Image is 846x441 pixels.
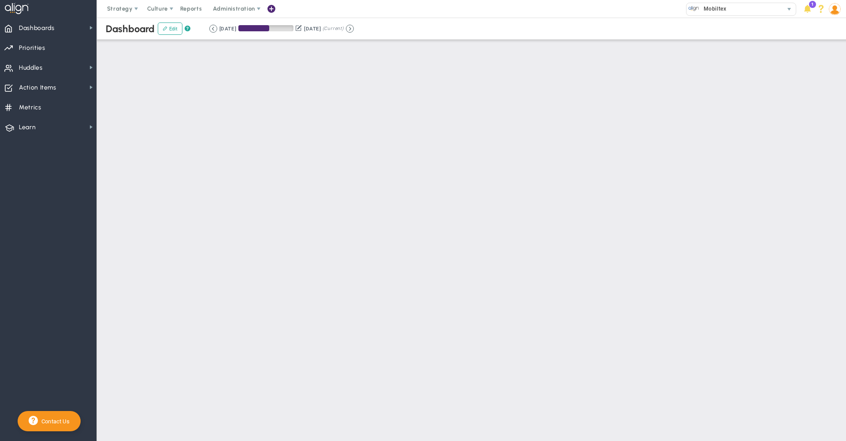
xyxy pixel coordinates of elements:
[829,3,841,15] img: 44720.Person.photo
[699,3,726,15] span: Mobiltex
[346,25,354,33] button: Go to next period
[38,418,70,425] span: Contact Us
[19,19,55,37] span: Dashboards
[19,98,41,117] span: Metrics
[19,39,45,57] span: Priorities
[688,3,699,14] img: 15826.Company.photo
[106,23,155,35] span: Dashboard
[19,78,56,97] span: Action Items
[147,5,168,12] span: Culture
[783,3,796,15] span: select
[323,25,344,33] span: (Current)
[213,5,255,12] span: Administration
[809,1,816,8] span: 1
[209,25,217,33] button: Go to previous period
[19,59,43,77] span: Huddles
[19,118,36,137] span: Learn
[304,25,321,33] div: [DATE]
[219,25,236,33] div: [DATE]
[238,25,293,31] div: Period Progress: 56% Day 51 of 91 with 40 remaining.
[158,22,182,35] button: Edit
[107,5,133,12] span: Strategy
